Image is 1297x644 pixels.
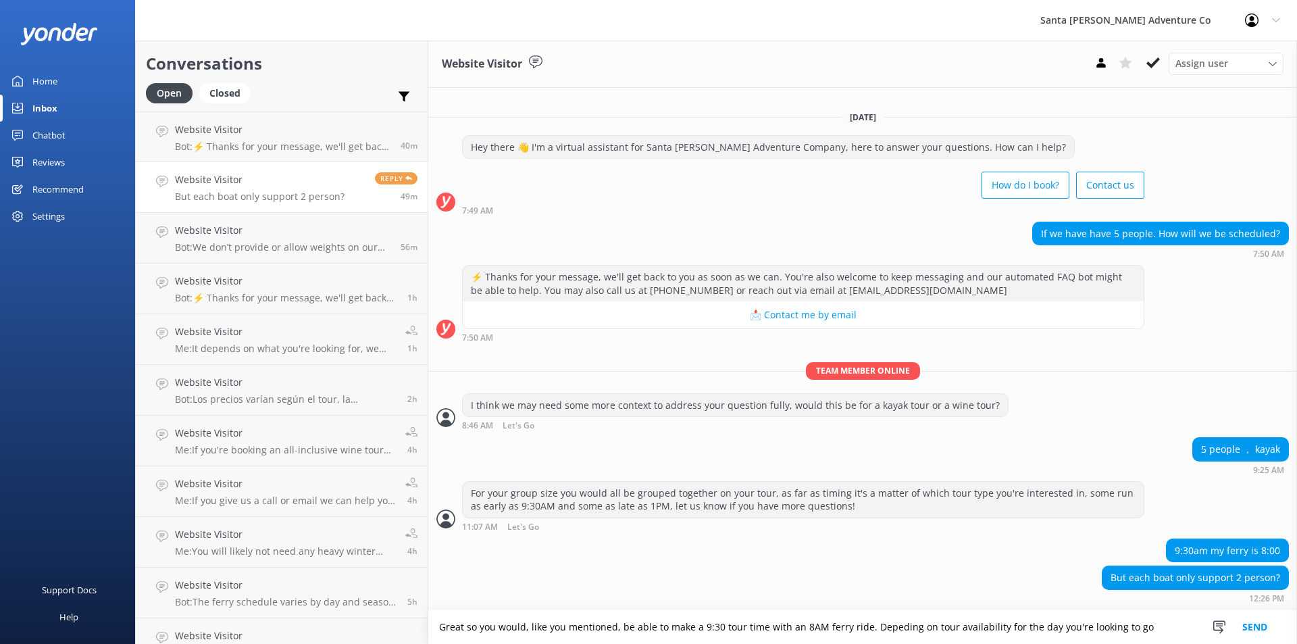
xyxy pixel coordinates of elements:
[407,343,417,354] span: Sep 04 2025 11:36am (UTC -07:00) America/Tijuana
[175,545,395,558] p: Me: You will likely not need any heavy winter gear to hike or visit on the island, for hiking it ...
[407,495,417,506] span: Sep 04 2025 08:37am (UTC -07:00) America/Tijuana
[146,83,193,103] div: Open
[175,393,397,405] p: Bot: Los precios varían según el tour, la temporada, el tamaño del grupo y el tipo de tarifa. Par...
[32,122,66,149] div: Chatbot
[175,241,390,253] p: Bot: We don’t provide or allow weights on our snorkeling tours. The wetsuits keep guests naturall...
[175,191,345,203] p: But each boat only support 2 person?
[136,416,428,466] a: Website VisitorMe:If you're booking an all-inclusive wine tour the tasting fees for each of three...
[146,85,199,100] a: Open
[175,444,395,456] p: Me: If you're booking an all-inclusive wine tour the tasting fees for each of three wineries is c...
[136,568,428,618] a: Website VisitorBot:The ferry schedule varies by day and season. To check the earliest ferry ride ...
[1193,438,1288,461] div: 5 people ， kayak
[199,85,257,100] a: Closed
[175,122,390,137] h4: Website Visitor
[59,603,78,630] div: Help
[982,172,1069,199] button: How do I book?
[32,149,65,176] div: Reviews
[1102,566,1288,589] div: But each boat only support 2 person?
[175,495,395,507] p: Me: If you give us a call or email we can help you with any questions you may have about your boo...
[463,136,1074,159] div: Hey there 👋 I'm a virtual assistant for Santa [PERSON_NAME] Adventure Company, here to answer you...
[175,324,395,339] h4: Website Visitor
[175,578,397,593] h4: Website Visitor
[462,332,1144,342] div: Sep 04 2025 07:50am (UTC -07:00) America/Tijuana
[1169,53,1283,74] div: Assign User
[136,314,428,365] a: Website VisitorMe:It depends on what you're looking for, we have part-time and closer to full-tim...
[136,112,428,162] a: Website VisitorBot:⚡ Thanks for your message, we'll get back to you as soon as we can. You're als...
[462,523,498,532] strong: 11:07 AM
[146,51,417,76] h2: Conversations
[1033,222,1288,245] div: If we have have 5 people. How will we be scheduled?
[462,205,1144,215] div: Sep 04 2025 07:49am (UTC -07:00) America/Tijuana
[199,83,251,103] div: Closed
[1076,172,1144,199] button: Contact us
[442,55,522,73] h3: Website Visitor
[806,362,920,379] span: Team member online
[175,527,395,542] h4: Website Visitor
[32,95,57,122] div: Inbox
[375,172,417,184] span: Reply
[407,393,417,405] span: Sep 04 2025 10:35am (UTC -07:00) America/Tijuana
[1249,595,1284,603] strong: 12:26 PM
[407,596,417,608] span: Sep 04 2025 08:11am (UTC -07:00) America/Tijuana
[175,274,397,289] h4: Website Visitor
[407,545,417,557] span: Sep 04 2025 08:18am (UTC -07:00) America/Tijuana
[32,203,65,230] div: Settings
[1229,610,1280,644] button: Send
[136,365,428,416] a: Website VisitorBot:Los precios varían según el tour, la temporada, el tamaño del grupo y el tipo ...
[20,23,98,45] img: yonder-white-logo.png
[32,176,84,203] div: Recommend
[1192,465,1289,474] div: Sep 04 2025 09:25am (UTC -07:00) America/Tijuana
[136,264,428,314] a: Website VisitorBot:⚡ Thanks for your message, we'll get back to you as soon as we can. You're als...
[1167,539,1288,562] div: 9:30am my ferry is 8:00
[842,112,884,123] span: [DATE]
[407,292,417,303] span: Sep 04 2025 12:05pm (UTC -07:00) America/Tijuana
[175,426,395,441] h4: Website Visitor
[463,301,1144,328] button: 📩 Contact me by email
[175,375,397,390] h4: Website Visitor
[136,213,428,264] a: Website VisitorBot:We don’t provide or allow weights on our snorkeling tours. The wetsuits keep g...
[136,517,428,568] a: Website VisitorMe:You will likely not need any heavy winter gear to hike or visit on the island, ...
[462,334,493,342] strong: 7:50 AM
[401,191,417,202] span: Sep 04 2025 12:26pm (UTC -07:00) America/Tijuana
[462,522,1144,532] div: Sep 04 2025 11:07am (UTC -07:00) America/Tijuana
[407,444,417,455] span: Sep 04 2025 08:41am (UTC -07:00) America/Tijuana
[175,596,397,608] p: Bot: The ferry schedule varies by day and season. To check the earliest ferry ride available, ple...
[32,68,57,95] div: Home
[463,394,1008,417] div: I think we may need some more context to address your question fully, would this be for a kayak t...
[175,141,390,153] p: Bot: ⚡ Thanks for your message, we'll get back to you as soon as we can. You're also welcome to k...
[175,628,397,643] h4: Website Visitor
[401,241,417,253] span: Sep 04 2025 12:19pm (UTC -07:00) America/Tijuana
[175,343,395,355] p: Me: It depends on what you're looking for, we have part-time and closer to full-time schedules av...
[175,172,345,187] h4: Website Visitor
[463,482,1144,518] div: For your group size you would all be grouped together on your tour, as far as timing it's a matte...
[42,576,97,603] div: Support Docs
[1102,593,1289,603] div: Sep 04 2025 12:26pm (UTC -07:00) America/Tijuana
[1032,249,1289,258] div: Sep 04 2025 07:50am (UTC -07:00) America/Tijuana
[507,523,539,532] span: Let's Go
[1175,56,1228,71] span: Assign user
[463,266,1144,301] div: ⚡ Thanks for your message, we'll get back to you as soon as we can. You're also welcome to keep m...
[462,422,493,430] strong: 8:46 AM
[401,140,417,151] span: Sep 04 2025 12:35pm (UTC -07:00) America/Tijuana
[428,610,1297,644] textarea: Great so you would, like you mentioned, be able to make a 9:30 tour time with an 8AM ferry ride. ...
[1253,466,1284,474] strong: 9:25 AM
[503,422,534,430] span: Let's Go
[462,207,493,215] strong: 7:49 AM
[136,466,428,517] a: Website VisitorMe:If you give us a call or email we can help you with any questions you may have ...
[1253,250,1284,258] strong: 7:50 AM
[462,420,1009,430] div: Sep 04 2025 08:46am (UTC -07:00) America/Tijuana
[175,292,397,304] p: Bot: ⚡ Thanks for your message, we'll get back to you as soon as we can. You're also welcome to k...
[136,162,428,213] a: Website VisitorBut each boat only support 2 person?Reply49m
[175,223,390,238] h4: Website Visitor
[175,476,395,491] h4: Website Visitor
